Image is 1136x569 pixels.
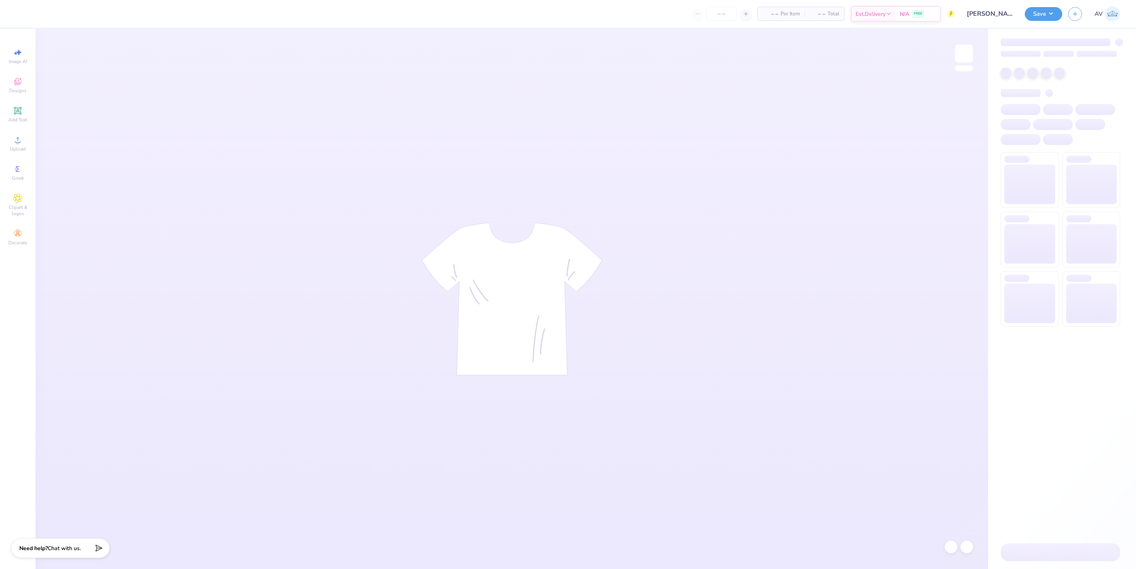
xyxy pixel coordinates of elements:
[1025,7,1062,21] button: Save
[762,10,778,18] span: – –
[12,175,24,181] span: Greek
[8,240,27,246] span: Decorate
[828,10,839,18] span: Total
[48,545,81,552] span: Chat with us.
[9,58,27,65] span: Image AI
[4,204,32,217] span: Clipart & logos
[914,11,922,17] span: FREE
[706,7,737,21] input: – –
[9,87,26,94] span: Designs
[10,146,26,152] span: Upload
[781,10,800,18] span: Per Item
[8,117,27,123] span: Add Text
[19,545,48,552] strong: Need help?
[1095,9,1103,19] span: AV
[1095,6,1120,22] a: AV
[900,10,909,18] span: N/A
[809,10,825,18] span: – –
[961,6,1019,22] input: Untitled Design
[422,222,602,376] img: tee-skeleton.svg
[1105,6,1120,22] img: Aargy Velasco
[856,10,886,18] span: Est. Delivery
